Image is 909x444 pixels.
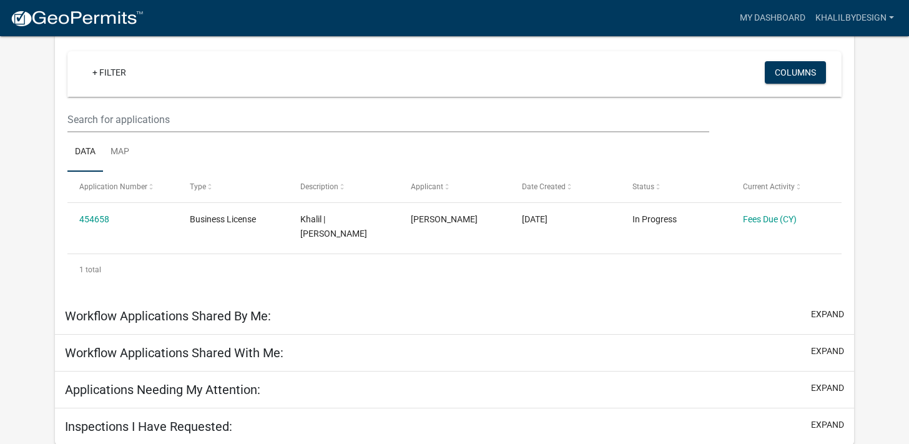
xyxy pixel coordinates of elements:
[810,6,899,30] a: khalilbydesign
[65,308,271,323] h5: Workflow Applications Shared By Me:
[522,182,566,191] span: Date Created
[743,214,797,224] a: Fees Due (CY)
[65,419,232,434] h5: Inspections I Have Requested:
[811,308,844,321] button: expand
[632,214,677,224] span: In Progress
[811,418,844,432] button: expand
[300,214,367,239] span: Khalil | Copeland, Clyde
[621,172,731,202] datatable-header-cell: Status
[509,172,620,202] datatable-header-cell: Date Created
[411,182,443,191] span: Applicant
[65,382,260,397] h5: Applications Needing My Attention:
[79,182,147,191] span: Application Number
[522,214,548,224] span: 07/24/2025
[811,382,844,395] button: expand
[103,132,137,172] a: Map
[811,345,844,358] button: expand
[765,61,826,84] button: Columns
[67,254,842,285] div: 1 total
[55,29,854,297] div: collapse
[67,132,103,172] a: Data
[67,172,178,202] datatable-header-cell: Application Number
[79,214,109,224] a: 454658
[190,182,206,191] span: Type
[399,172,509,202] datatable-header-cell: Applicant
[735,6,810,30] a: My Dashboard
[743,182,795,191] span: Current Activity
[411,214,478,224] span: Clyde Copeland
[82,61,136,84] a: + Filter
[632,182,654,191] span: Status
[190,214,256,224] span: Business License
[731,172,842,202] datatable-header-cell: Current Activity
[67,107,710,132] input: Search for applications
[65,345,283,360] h5: Workflow Applications Shared With Me:
[178,172,288,202] datatable-header-cell: Type
[300,182,338,191] span: Description
[288,172,399,202] datatable-header-cell: Description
